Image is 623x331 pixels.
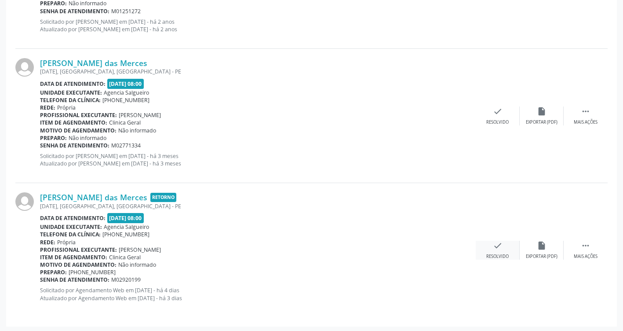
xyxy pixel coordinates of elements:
[40,152,476,167] p: Solicitado por [PERSON_NAME] em [DATE] - há 3 meses Atualizado por [PERSON_NAME] em [DATE] - há 3...
[493,241,503,250] i: check
[537,241,546,250] i: insert_drive_file
[40,231,101,238] b: Telefone da clínica:
[40,214,106,222] b: Data de atendimento:
[40,104,55,111] b: Rede:
[119,246,161,254] span: [PERSON_NAME]
[40,276,109,283] b: Senha de atendimento:
[102,96,149,104] span: [PHONE_NUMBER]
[15,192,34,211] img: img
[40,111,117,119] b: Profissional executante:
[150,193,176,202] span: Retorno
[118,261,156,268] span: Não informado
[493,107,503,116] i: check
[107,79,144,89] span: [DATE] 08:00
[40,134,67,142] b: Preparo:
[581,107,590,116] i: 
[40,127,117,134] b: Motivo de agendamento:
[40,96,101,104] b: Telefone da clínica:
[104,89,149,96] span: Agencia Salgueiro
[40,7,109,15] b: Senha de atendimento:
[111,7,141,15] span: M01251272
[40,89,102,96] b: Unidade executante:
[486,254,509,260] div: Resolvido
[15,58,34,77] img: img
[40,254,107,261] b: Item de agendamento:
[118,127,156,134] span: Não informado
[40,223,102,231] b: Unidade executante:
[40,68,476,75] div: [DATE], [GEOGRAPHIC_DATA], [GEOGRAPHIC_DATA] - PE
[40,142,109,149] b: Senha de atendimento:
[57,239,76,246] span: Própria
[111,142,141,149] span: M02771334
[40,246,117,254] b: Profissional executante:
[69,268,116,276] span: [PHONE_NUMBER]
[69,134,106,142] span: Não informado
[40,239,55,246] b: Rede:
[107,213,144,223] span: [DATE] 08:00
[40,287,476,302] p: Solicitado por Agendamento Web em [DATE] - há 4 dias Atualizado por Agendamento Web em [DATE] - h...
[526,119,557,125] div: Exportar (PDF)
[574,119,597,125] div: Mais ações
[537,107,546,116] i: insert_drive_file
[40,268,67,276] b: Preparo:
[57,104,76,111] span: Própria
[109,119,141,126] span: Clinica Geral
[102,231,149,238] span: [PHONE_NUMBER]
[40,261,117,268] b: Motivo de agendamento:
[486,119,509,125] div: Resolvido
[526,254,557,260] div: Exportar (PDF)
[40,119,107,126] b: Item de agendamento:
[104,223,149,231] span: Agencia Salgueiro
[40,80,106,88] b: Data de atendimento:
[119,111,161,119] span: [PERSON_NAME]
[40,202,476,210] div: [DATE], [GEOGRAPHIC_DATA], [GEOGRAPHIC_DATA] - PE
[40,192,147,202] a: [PERSON_NAME] das Merces
[40,18,476,33] p: Solicitado por [PERSON_NAME] em [DATE] - há 2 anos Atualizado por [PERSON_NAME] em [DATE] - há 2 ...
[581,241,590,250] i: 
[111,276,141,283] span: M02920199
[40,58,147,68] a: [PERSON_NAME] das Merces
[574,254,597,260] div: Mais ações
[109,254,141,261] span: Clinica Geral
